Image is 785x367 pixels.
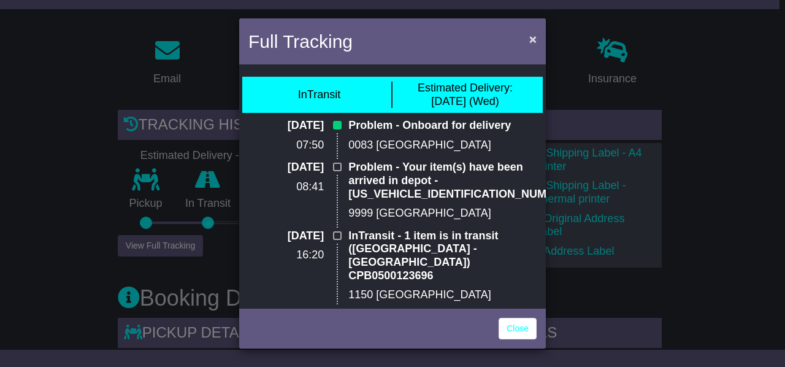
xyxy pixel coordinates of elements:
[348,119,537,133] p: Problem - Onboard for delivery
[248,139,324,152] p: 07:50
[348,207,537,220] p: 9999 [GEOGRAPHIC_DATA]
[248,161,324,174] p: [DATE]
[523,26,543,52] button: Close
[418,82,513,108] div: [DATE] (Wed)
[248,119,324,133] p: [DATE]
[248,28,353,55] h4: Full Tracking
[418,82,513,94] span: Estimated Delivery:
[248,249,324,262] p: 16:20
[298,88,340,102] div: InTransit
[499,318,537,339] a: Close
[348,288,537,302] p: 1150 [GEOGRAPHIC_DATA]
[348,139,537,152] p: 0083 [GEOGRAPHIC_DATA]
[348,161,537,201] p: Problem - Your item(s) have been arrived in depot - [US_VEHICLE_IDENTIFICATION_NUMBER]
[248,230,324,243] p: [DATE]
[529,32,537,46] span: ×
[348,230,537,282] p: InTransit - 1 item is in transit ([GEOGRAPHIC_DATA] - [GEOGRAPHIC_DATA]) CPB0500123696
[248,180,324,194] p: 08:41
